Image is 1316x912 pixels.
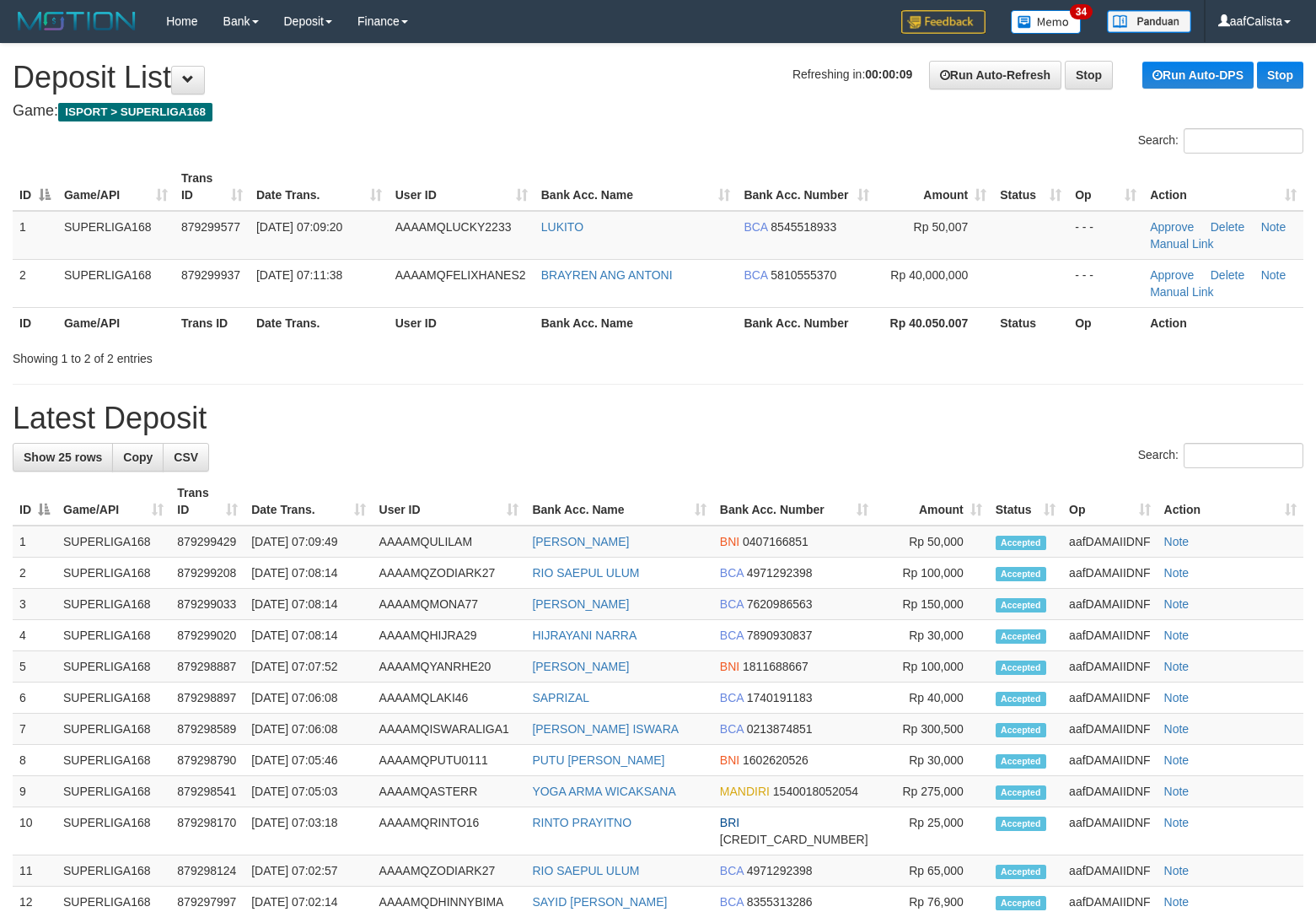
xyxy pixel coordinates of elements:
span: CSV [174,451,198,464]
td: [DATE] 07:03:18 [244,807,372,855]
th: User ID [389,307,534,338]
td: 7 [13,714,56,745]
th: Bank Acc. Number [737,307,876,338]
th: Trans ID [175,307,250,338]
td: AAAAMQZODIARK27 [373,558,526,589]
td: [DATE] 07:09:49 [244,526,372,558]
span: BCA [720,629,744,642]
th: Amount: activate to sort column ascending [876,163,993,211]
a: Note [1164,753,1190,767]
td: aafDAMAIIDNF [1062,620,1157,651]
span: Accepted [996,598,1046,612]
a: Note [1164,535,1190,548]
a: YOGA ARMA WICAKSANA [532,785,675,798]
span: BCA [744,220,767,234]
a: Note [1164,691,1190,704]
th: Op: activate to sort column ascending [1068,163,1143,211]
input: Search: [1184,443,1303,468]
td: - - - [1068,259,1143,307]
a: Delete [1211,220,1244,234]
label: Search: [1138,443,1303,468]
th: Action [1143,307,1303,338]
td: SUPERLIGA168 [56,807,170,855]
span: BNI [720,753,739,767]
a: [PERSON_NAME] [532,535,629,548]
td: Rp 300,500 [875,714,989,745]
span: Copy 5810555370 to clipboard [771,268,836,282]
h4: Game: [13,103,1303,120]
td: AAAAMQULILAM [373,526,526,558]
a: Note [1261,268,1286,282]
a: Manual Link [1150,285,1214,299]
td: 879298170 [170,807,244,855]
span: AAAAMQFELIXHANES2 [395,268,526,282]
td: 1 [13,211,57,260]
td: SUPERLIGA168 [56,620,170,651]
td: [DATE] 07:05:03 [244,776,372,807]
td: 879299208 [170,558,244,589]
td: 1 [13,526,56,558]
td: aafDAMAIIDNF [1062,589,1157,620]
span: Copy 4971292398 to clipboard [747,566,813,580]
th: Game/API: activate to sort column ascending [56,478,170,526]
span: 879299577 [181,220,240,234]
span: AAAAMQLUCKY2233 [395,220,512,234]
th: Trans ID: activate to sort column ascending [170,478,244,526]
a: Stop [1257,62,1303,89]
td: AAAAMQYANRHE20 [373,651,526,683]
span: Copy 4971292398 to clipboard [747,864,813,877]
span: Accepted [996,692,1046,706]
td: SUPERLIGA168 [56,651,170,683]
td: 879298124 [170,855,244,887]
td: SUPERLIGA168 [56,589,170,620]
th: Game/API: activate to sort column ascending [57,163,175,211]
th: Date Trans.: activate to sort column ascending [250,163,389,211]
th: Game/API [57,307,175,338]
h1: Latest Deposit [13,402,1303,435]
span: BCA [720,691,744,704]
td: aafDAMAIIDNF [1062,714,1157,745]
td: aafDAMAIIDNF [1062,683,1157,714]
a: Run Auto-DPS [1142,62,1254,89]
a: Note [1164,660,1190,673]
td: - - - [1068,211,1143,260]
span: Accepted [996,865,1046,879]
td: 879298897 [170,683,244,714]
td: Rp 150,000 [875,589,989,620]
span: BNI [720,660,739,673]
span: BCA [720,895,744,909]
td: Rp 25,000 [875,807,989,855]
span: Copy 0407166851 to clipboard [743,535,808,548]
td: Rp 100,000 [875,651,989,683]
a: Copy [112,443,164,472]
span: Rp 40,000,000 [890,268,968,282]
a: CSV [163,443,209,472]
td: [DATE] 07:05:46 [244,745,372,776]
td: 879298589 [170,714,244,745]
span: BCA [720,722,744,736]
th: Bank Acc. Name: activate to sort column ascending [534,163,738,211]
a: RIO SAEPUL ULUM [532,864,639,877]
td: AAAAMQHIJRA29 [373,620,526,651]
td: aafDAMAIIDNF [1062,651,1157,683]
td: SUPERLIGA168 [56,526,170,558]
th: Bank Acc. Number: activate to sort column ascending [737,163,876,211]
a: Approve [1150,268,1194,282]
a: PUTU [PERSON_NAME] [532,753,664,767]
th: ID: activate to sort column descending [13,163,57,211]
th: Bank Acc. Name [534,307,738,338]
a: Show 25 rows [13,443,113,472]
th: Date Trans.: activate to sort column ascending [244,478,372,526]
h1: Deposit List [13,61,1303,94]
img: MOTION_logo.png [13,8,141,34]
td: 879298887 [170,651,244,683]
td: 4 [13,620,56,651]
td: Rp 40,000 [875,683,989,714]
th: User ID: activate to sort column ascending [389,163,534,211]
a: Note [1164,722,1190,736]
span: MANDIRI [720,785,770,798]
span: Accepted [996,567,1046,581]
td: aafDAMAIIDNF [1062,855,1157,887]
td: SUPERLIGA168 [57,259,175,307]
td: AAAAMQLAKI46 [373,683,526,714]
